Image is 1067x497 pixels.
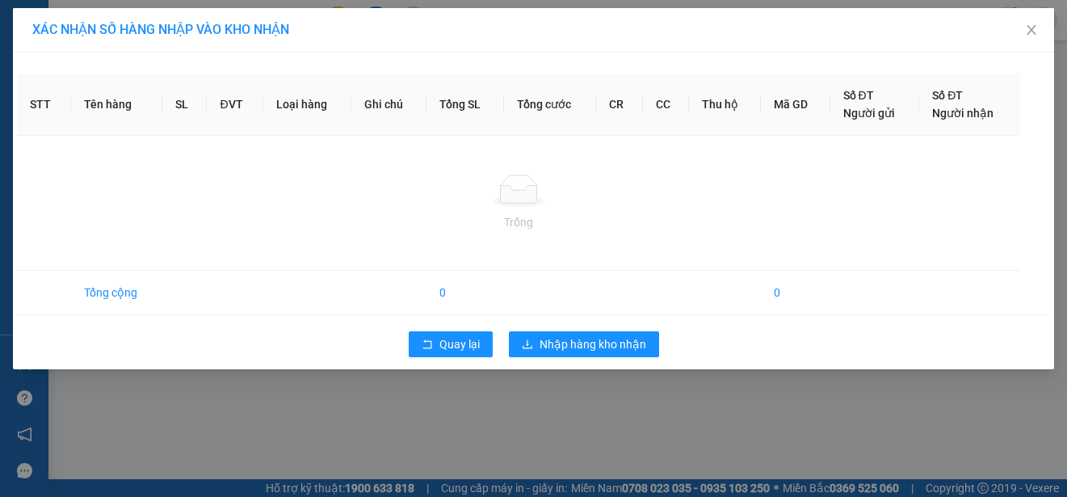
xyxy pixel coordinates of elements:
th: CC [643,74,690,136]
span: XÁC NHẬN SỐ HÀNG NHẬP VÀO KHO NHẬN [32,22,289,37]
button: Close [1009,8,1054,53]
th: ĐVT [207,74,263,136]
th: Loại hàng [263,74,352,136]
th: Ghi chú [351,74,426,136]
th: CR [596,74,643,136]
span: rollback [422,339,433,352]
th: Tổng cước [504,74,596,136]
span: Người nhận [932,107,993,120]
span: download [522,339,533,352]
td: Tổng cộng [71,271,162,315]
span: Số ĐT [843,89,874,102]
span: close [1025,23,1038,36]
td: 0 [426,271,504,315]
th: Tên hàng [71,74,162,136]
div: Trống [30,213,1007,231]
th: Tổng SL [426,74,504,136]
button: downloadNhập hàng kho nhận [509,331,659,357]
td: 0 [761,271,830,315]
span: Người gửi [843,107,895,120]
span: Số ĐT [932,89,963,102]
th: Mã GD [761,74,830,136]
span: Nhập hàng kho nhận [540,335,646,353]
th: STT [17,74,71,136]
button: rollbackQuay lại [409,331,493,357]
span: Quay lại [439,335,480,353]
th: SL [162,74,207,136]
th: Thu hộ [689,74,761,136]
